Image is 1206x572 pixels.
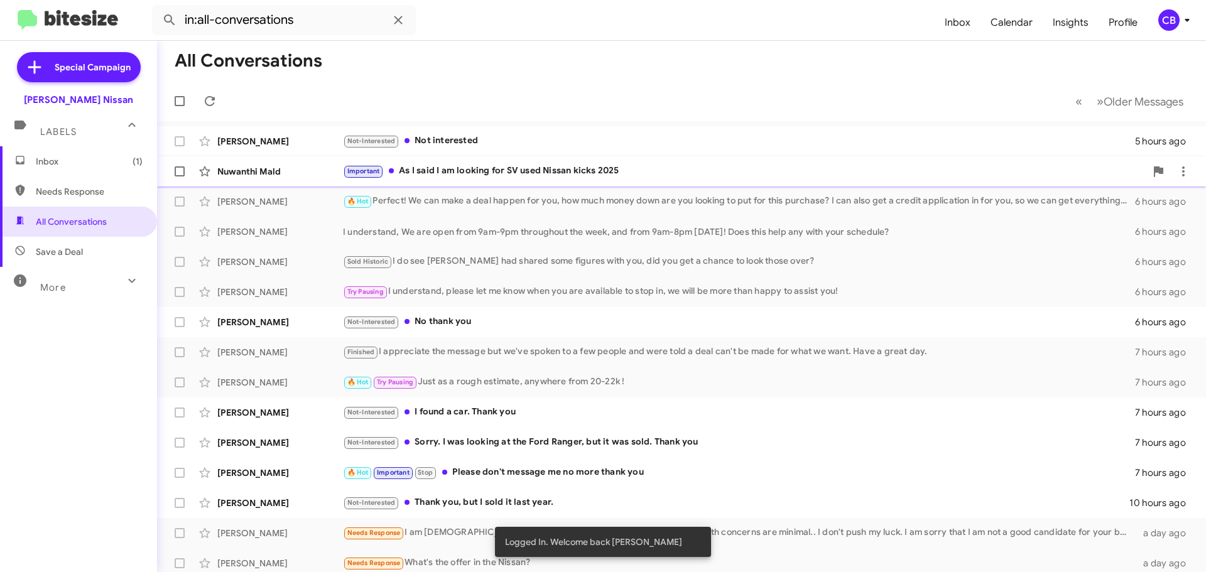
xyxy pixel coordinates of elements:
[1158,9,1180,31] div: CB
[1135,406,1196,419] div: 7 hours ago
[343,375,1135,389] div: Just as a rough estimate, anywhere from 20-22k !
[347,167,380,175] span: Important
[40,126,77,138] span: Labels
[152,5,416,35] input: Search
[343,225,1135,238] div: I understand, We are open from 9am-9pm throughout the week, and from 9am-8pm [DATE]! Does this he...
[217,527,343,539] div: [PERSON_NAME]
[347,257,389,266] span: Sold Historic
[343,556,1136,570] div: What's the offer in the Nissan?
[343,405,1135,419] div: I found a car. Thank you
[981,4,1043,41] a: Calendar
[217,557,343,569] div: [PERSON_NAME]
[24,94,133,106] div: [PERSON_NAME] Nissan
[1135,135,1196,148] div: 5 hours ago
[1129,497,1196,509] div: 10 hours ago
[347,378,369,386] span: 🔥 Hot
[1135,195,1196,208] div: 6 hours ago
[36,215,107,228] span: All Conversations
[1097,94,1104,109] span: »
[1135,286,1196,298] div: 6 hours ago
[343,284,1135,299] div: I understand, please let me know when you are available to stop in, we will be more than happy to...
[347,559,401,567] span: Needs Response
[347,137,396,145] span: Not-Interested
[1135,436,1196,449] div: 7 hours ago
[1136,527,1196,539] div: a day ago
[347,408,396,416] span: Not-Interested
[347,288,384,296] span: Try Pausing
[36,155,143,168] span: Inbox
[1089,89,1191,114] button: Next
[1148,9,1192,31] button: CB
[40,282,66,293] span: More
[175,51,322,71] h1: All Conversations
[347,348,375,356] span: Finished
[343,465,1135,480] div: Please don't message me no more thank you
[217,436,343,449] div: [PERSON_NAME]
[1135,256,1196,268] div: 6 hours ago
[55,61,131,73] span: Special Campaign
[343,526,1136,540] div: I am [DEMOGRAPHIC_DATA] and live on a fixed income. Although My health concerns are minimal.. I d...
[1043,4,1099,41] a: Insights
[343,495,1129,510] div: Thank you, but I sold it last year.
[343,254,1135,269] div: I do see [PERSON_NAME] had shared some figures with you, did you get a chance to look those over?
[1099,4,1148,41] a: Profile
[217,346,343,359] div: [PERSON_NAME]
[1135,467,1196,479] div: 7 hours ago
[347,529,401,537] span: Needs Response
[217,286,343,298] div: [PERSON_NAME]
[1104,95,1183,109] span: Older Messages
[1136,557,1196,569] div: a day ago
[217,225,343,238] div: [PERSON_NAME]
[217,165,343,178] div: Nuwanthi Mald
[347,318,396,326] span: Not-Interested
[347,197,369,205] span: 🔥 Hot
[1135,316,1196,328] div: 6 hours ago
[217,135,343,148] div: [PERSON_NAME]
[1135,225,1196,238] div: 6 hours ago
[505,536,682,548] span: Logged In. Welcome back [PERSON_NAME]
[935,4,981,41] a: Inbox
[217,256,343,268] div: [PERSON_NAME]
[418,468,433,477] span: Stop
[347,499,396,507] span: Not-Interested
[133,155,143,168] span: (1)
[343,164,1146,178] div: As I said I am looking for SV used Nissan kicks 2025
[1068,89,1191,114] nav: Page navigation example
[377,378,413,386] span: Try Pausing
[343,315,1135,329] div: No thank you
[343,194,1135,208] div: Perfect! We can make a deal happen for you, how much money down are you looking to put for this p...
[343,345,1135,359] div: I appreciate the message but we've spoken to a few people and were told a deal can't be made for ...
[1068,89,1090,114] button: Previous
[377,468,410,477] span: Important
[217,316,343,328] div: [PERSON_NAME]
[1135,346,1196,359] div: 7 hours ago
[217,497,343,509] div: [PERSON_NAME]
[347,438,396,446] span: Not-Interested
[36,246,83,258] span: Save a Deal
[36,185,143,198] span: Needs Response
[1135,376,1196,389] div: 7 hours ago
[17,52,141,82] a: Special Campaign
[343,435,1135,450] div: Sorry. I was looking at the Ford Ranger, but it was sold. Thank you
[1075,94,1082,109] span: «
[217,467,343,479] div: [PERSON_NAME]
[217,376,343,389] div: [PERSON_NAME]
[347,468,369,477] span: 🔥 Hot
[343,134,1135,148] div: Not interested
[217,195,343,208] div: [PERSON_NAME]
[217,406,343,419] div: [PERSON_NAME]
